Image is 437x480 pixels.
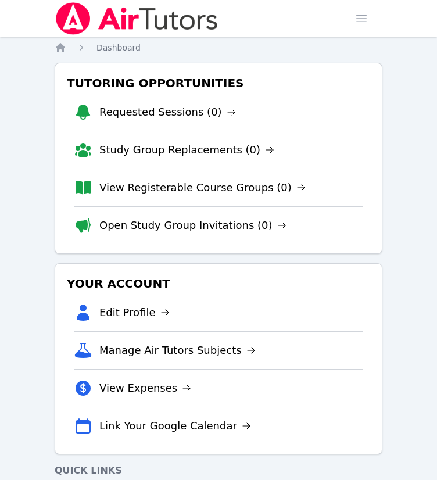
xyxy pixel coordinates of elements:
h3: Tutoring Opportunities [65,73,372,94]
a: Open Study Group Invitations (0) [99,217,286,234]
a: View Registerable Course Groups (0) [99,180,306,196]
span: Dashboard [96,43,141,52]
a: Link Your Google Calendar [99,418,251,434]
a: Study Group Replacements (0) [99,142,274,158]
a: Requested Sessions (0) [99,104,236,120]
a: Dashboard [96,42,141,53]
a: View Expenses [99,380,191,396]
h4: Quick Links [55,464,382,478]
img: Air Tutors [55,2,219,35]
nav: Breadcrumb [55,42,382,53]
a: Edit Profile [99,305,170,321]
h3: Your Account [65,273,372,294]
a: Manage Air Tutors Subjects [99,342,256,359]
